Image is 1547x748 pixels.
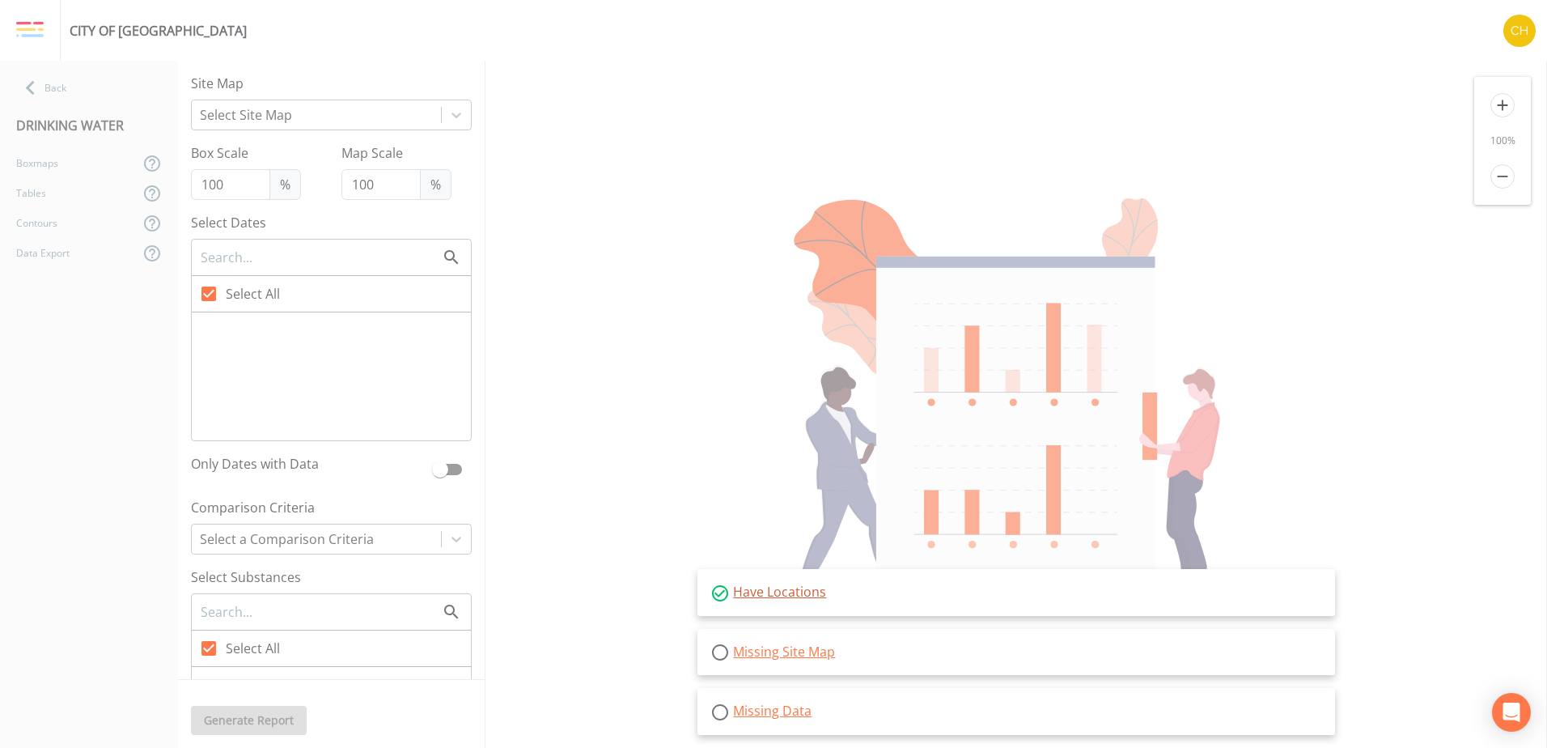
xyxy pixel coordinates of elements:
[341,143,451,163] label: Map Scale
[1490,93,1515,117] i: add
[199,601,442,623] input: Search...
[733,643,835,661] a: Missing Site Map
[226,284,280,304] span: Select All
[191,74,472,93] label: Site Map
[269,169,301,200] span: %
[1474,134,1531,148] div: 100 %
[191,143,301,163] label: Box Scale
[191,213,472,232] label: Select Dates
[191,567,472,587] label: Select Substances
[191,498,472,517] label: Comparison Criteria
[1503,15,1536,47] img: c74b8b8b1c7a9d34f67c5e0ca157ed15
[16,21,44,39] img: logo
[754,198,1278,610] img: undraw_report_building_chart-e1PV7-8T.svg
[1492,693,1531,732] div: Open Intercom Messenger
[733,702,812,720] a: Missing Data
[420,169,451,200] span: %
[1490,164,1515,189] i: remove
[226,639,280,658] span: Select All
[199,247,442,268] input: Search...
[191,454,425,478] label: Only Dates with Data
[70,21,247,40] div: CITY OF [GEOGRAPHIC_DATA]
[733,583,826,601] a: Have Locations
